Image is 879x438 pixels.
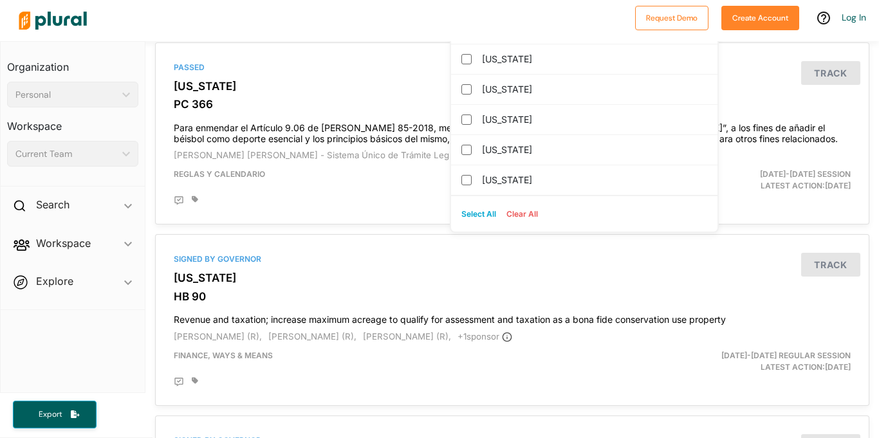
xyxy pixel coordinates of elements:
[192,377,198,385] div: Add tags
[174,253,851,265] div: Signed by Governor
[501,205,543,224] button: Clear All
[482,140,705,160] label: [US_STATE]
[7,48,138,77] h3: Organization
[174,196,184,206] div: Add Position Statement
[482,80,705,99] label: [US_STATE]
[801,253,860,277] button: Track
[174,169,265,179] span: Reglas y Calendario
[721,6,799,30] button: Create Account
[174,150,476,160] span: [PERSON_NAME] [PERSON_NAME] - Sistema Único de Trámite Legislativo
[456,205,501,224] button: Select All
[628,169,860,192] div: Latest Action: [DATE]
[482,170,705,190] label: [US_STATE]
[268,331,356,342] span: [PERSON_NAME] (R),
[842,12,866,23] a: Log In
[363,331,451,342] span: [PERSON_NAME] (R),
[482,110,705,129] label: [US_STATE]
[174,80,851,93] h3: [US_STATE]
[174,351,273,360] span: Finance, Ways & Means
[15,88,117,102] div: Personal
[174,98,851,111] h3: PC 366
[174,62,851,73] div: Passed
[192,196,198,203] div: Add tags
[30,409,71,420] span: Export
[482,50,705,69] label: [US_STATE]
[174,290,851,303] h3: HB 90
[174,308,851,325] h4: Revenue and taxation; increase maximum acreage to qualify for assessment and taxation as a bona f...
[760,169,851,179] span: [DATE]-[DATE] Session
[635,6,708,30] button: Request Demo
[721,351,851,360] span: [DATE]-[DATE] Regular Session
[801,61,860,85] button: Track
[13,401,97,428] button: Export
[721,10,799,24] a: Create Account
[635,10,708,24] a: Request Demo
[174,331,262,342] span: [PERSON_NAME] (R),
[7,107,138,136] h3: Workspace
[174,271,851,284] h3: [US_STATE]
[174,377,184,387] div: Add Position Statement
[628,350,860,373] div: Latest Action: [DATE]
[36,197,69,212] h2: Search
[15,147,117,161] div: Current Team
[174,116,851,145] h4: Para enmendar el Artículo 9.06 de [PERSON_NAME] 85-2018, mejor conocida como la “Ley de Reforma E...
[458,331,512,342] span: + 1 sponsor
